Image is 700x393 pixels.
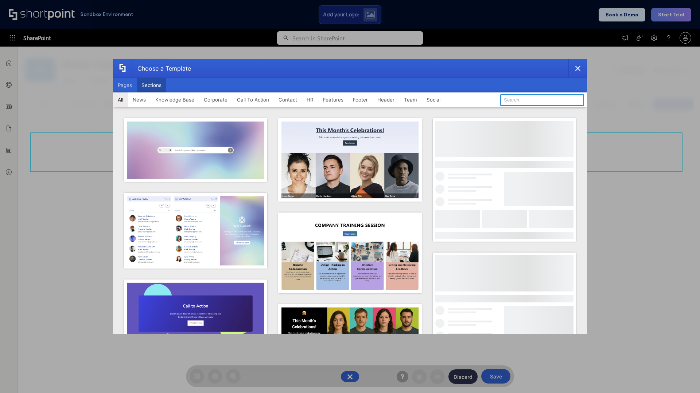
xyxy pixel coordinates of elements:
[422,92,445,107] button: Social
[199,92,232,107] button: Corporate
[113,59,587,334] div: template selector
[232,92,274,107] button: Call To Action
[318,92,348,107] button: Features
[132,59,191,78] div: Choose a Template
[348,92,373,107] button: Footer
[113,78,137,92] button: Pages
[302,92,318,107] button: HR
[373,92,399,107] button: Header
[664,358,700,393] iframe: Chat Widget
[500,94,584,106] input: Search
[274,92,302,107] button: Contact
[128,92,151,107] button: News
[137,78,166,92] button: Sections
[113,92,128,107] button: All
[151,92,199,107] button: Knowledge Base
[399,92,422,107] button: Team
